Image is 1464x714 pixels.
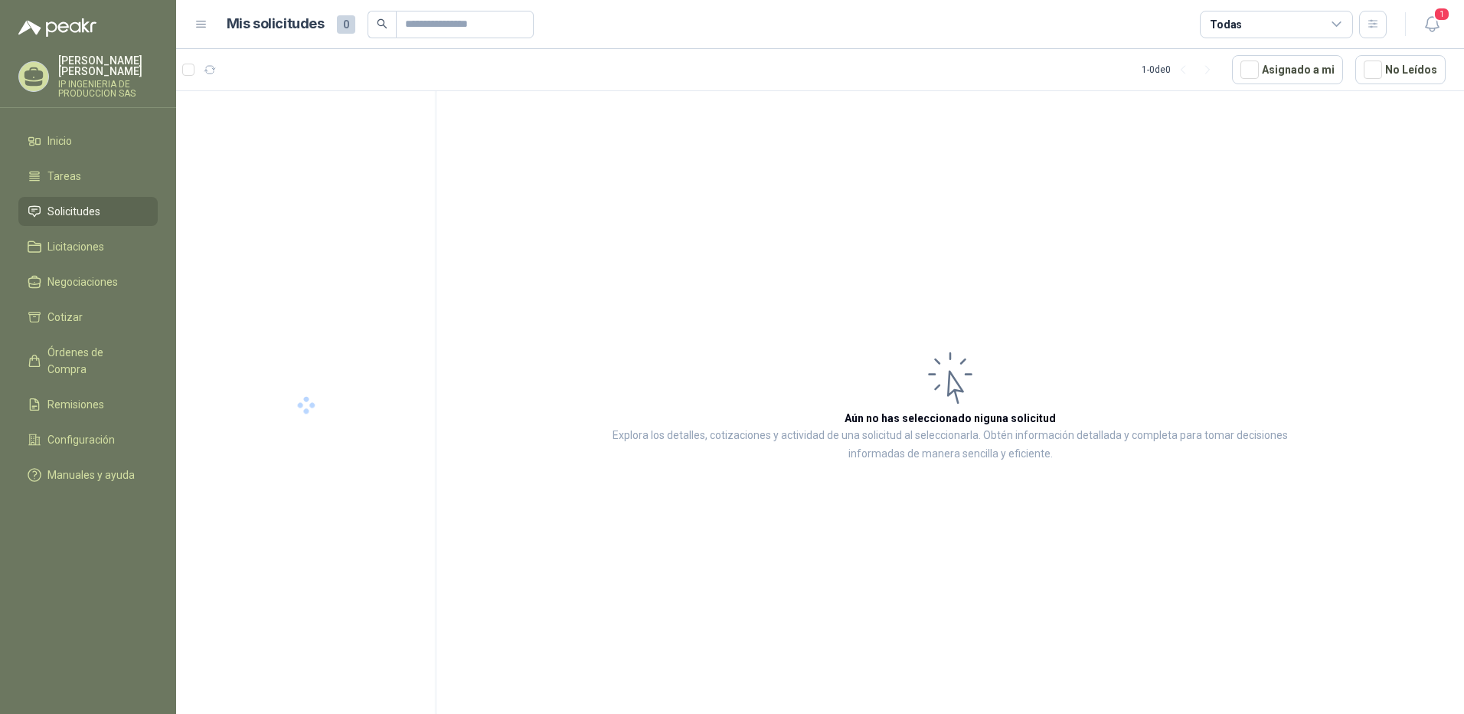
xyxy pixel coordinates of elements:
[47,168,81,185] span: Tareas
[47,203,100,220] span: Solicitudes
[18,18,96,37] img: Logo peakr
[18,162,158,191] a: Tareas
[18,126,158,156] a: Inicio
[18,460,158,490] a: Manuales y ayuda
[227,13,325,35] h1: Mis solicitudes
[47,467,135,483] span: Manuales y ayuda
[18,338,158,384] a: Órdenes de Compra
[337,15,355,34] span: 0
[58,80,158,98] p: IP INGENIERIA DE PRODUCCION SAS
[47,238,104,255] span: Licitaciones
[18,267,158,296] a: Negociaciones
[58,55,158,77] p: [PERSON_NAME] [PERSON_NAME]
[47,273,118,290] span: Negociaciones
[18,197,158,226] a: Solicitudes
[47,396,104,413] span: Remisiones
[377,18,387,29] span: search
[18,390,158,419] a: Remisiones
[845,410,1056,427] h3: Aún no has seleccionado niguna solicitud
[1210,16,1242,33] div: Todas
[47,309,83,326] span: Cotizar
[1433,7,1450,21] span: 1
[590,427,1311,463] p: Explora los detalles, cotizaciones y actividad de una solicitud al seleccionarla. Obtén informaci...
[47,133,72,149] span: Inicio
[1232,55,1343,84] button: Asignado a mi
[1142,57,1220,82] div: 1 - 0 de 0
[1355,55,1446,84] button: No Leídos
[18,232,158,261] a: Licitaciones
[47,344,143,378] span: Órdenes de Compra
[1418,11,1446,38] button: 1
[18,303,158,332] a: Cotizar
[47,431,115,448] span: Configuración
[18,425,158,454] a: Configuración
